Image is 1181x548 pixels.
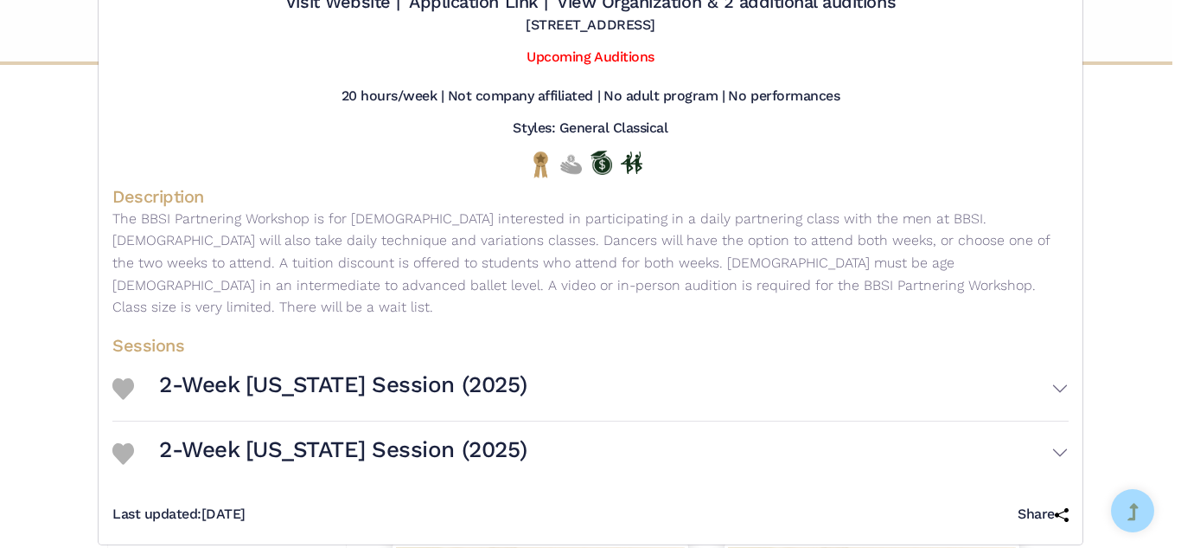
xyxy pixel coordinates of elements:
[112,378,134,400] img: Heart
[621,152,642,174] img: In Person
[159,435,527,465] h3: 2-Week [US_STATE] Session (2025)
[112,506,201,522] span: Last updated:
[560,151,582,177] img: No Financial Aid
[513,119,667,138] h5: Styles: General Classical
[527,48,654,65] a: Upcoming Auditions
[342,87,444,106] h5: 20 hours/week |
[448,87,600,106] h5: Not company affiliated |
[159,364,1069,414] button: 2-Week [US_STATE] Session (2025)
[603,87,725,106] h5: No adult program |
[1018,506,1069,524] h5: Share
[112,208,1069,319] p: The BBSI Partnering Workshop is for [DEMOGRAPHIC_DATA] interested in participating in a daily par...
[112,443,134,465] img: Heart
[112,506,246,524] h5: [DATE]
[159,371,527,400] h3: 2-Week [US_STATE] Session (2025)
[112,185,1069,208] h4: Description
[530,151,552,177] img: National
[159,429,1069,479] button: 2-Week [US_STATE] Session (2025)
[526,16,654,35] h5: [STREET_ADDRESS]
[590,151,612,175] img: Offers Scholarship
[728,87,839,106] h5: No performances
[112,334,1069,357] h4: Sessions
